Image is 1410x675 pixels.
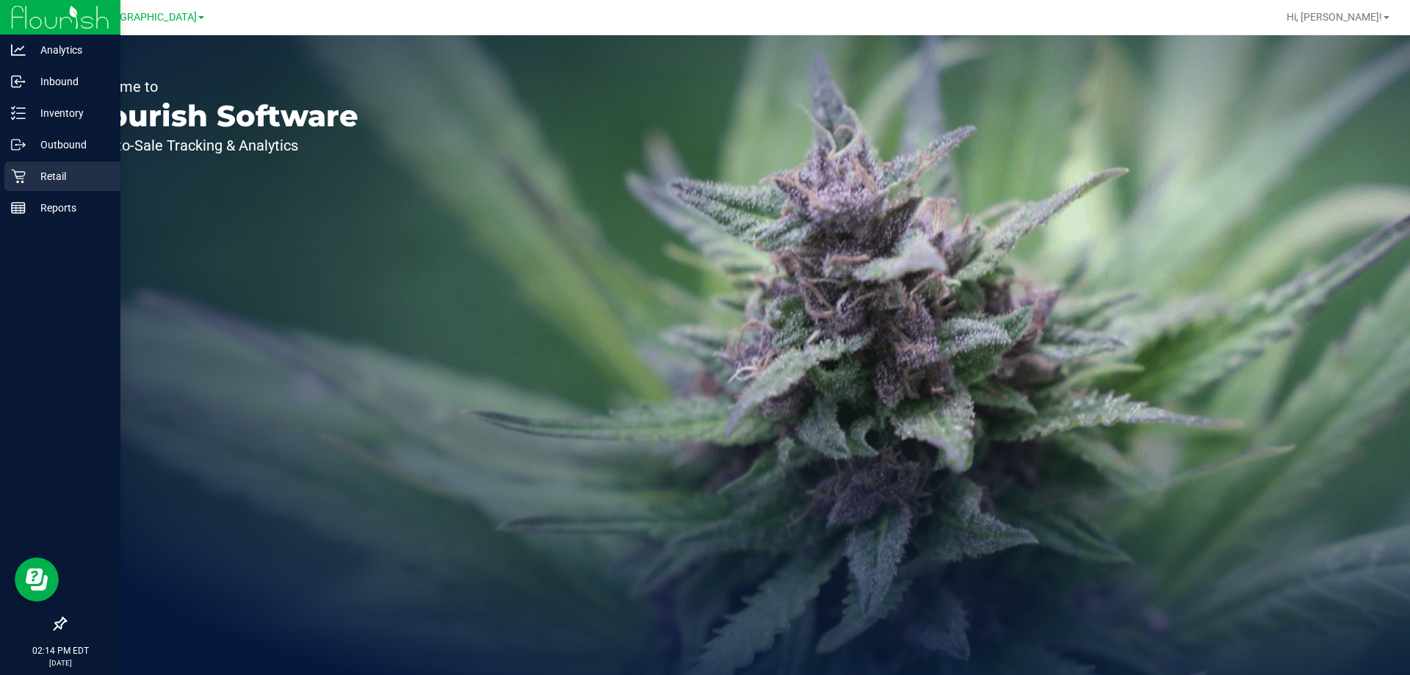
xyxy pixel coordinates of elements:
[7,657,114,668] p: [DATE]
[11,169,26,184] inline-svg: Retail
[26,104,114,122] p: Inventory
[26,199,114,217] p: Reports
[96,11,197,24] span: [GEOGRAPHIC_DATA]
[11,106,26,120] inline-svg: Inventory
[11,74,26,89] inline-svg: Inbound
[79,79,358,94] p: Welcome to
[26,73,114,90] p: Inbound
[15,557,59,602] iframe: Resource center
[79,138,358,153] p: Seed-to-Sale Tracking & Analytics
[11,137,26,152] inline-svg: Outbound
[1287,11,1382,23] span: Hi, [PERSON_NAME]!
[11,43,26,57] inline-svg: Analytics
[11,201,26,215] inline-svg: Reports
[79,101,358,131] p: Flourish Software
[7,644,114,657] p: 02:14 PM EDT
[26,136,114,154] p: Outbound
[26,41,114,59] p: Analytics
[26,167,114,185] p: Retail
